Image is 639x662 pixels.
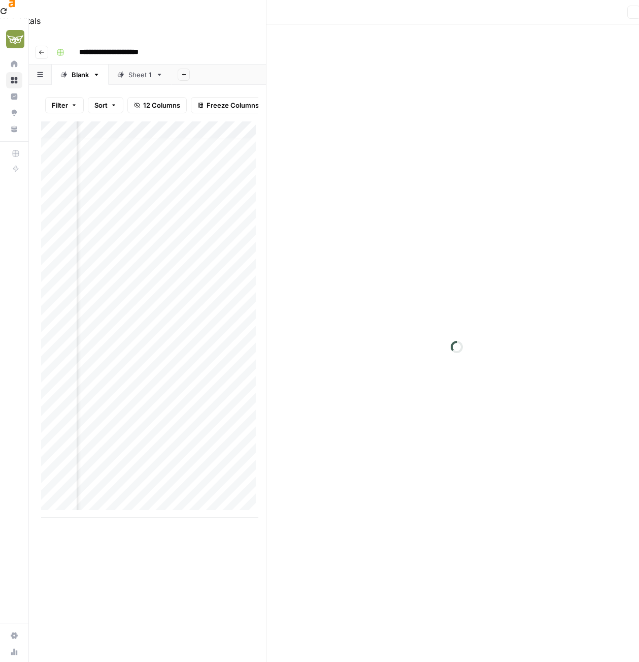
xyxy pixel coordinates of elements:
[6,105,22,121] a: Opportunities
[45,97,84,113] button: Filter
[6,26,22,52] button: Workspace: Evergreen Media
[52,65,109,85] a: Blank
[72,70,89,80] div: Blank
[127,97,187,113] button: 12 Columns
[6,72,22,88] a: Browse
[109,65,172,85] a: Sheet 1
[6,88,22,105] a: Insights
[52,100,68,110] span: Filter
[191,97,265,113] button: Freeze Columns
[6,56,22,72] a: Home
[207,100,259,110] span: Freeze Columns
[88,97,123,113] button: Sort
[6,644,22,660] a: Usage
[94,100,108,110] span: Sort
[143,100,180,110] span: 12 Columns
[6,30,24,48] img: Evergreen Media Logo
[6,121,22,137] a: Your Data
[128,70,152,80] div: Sheet 1
[6,627,22,644] a: Settings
